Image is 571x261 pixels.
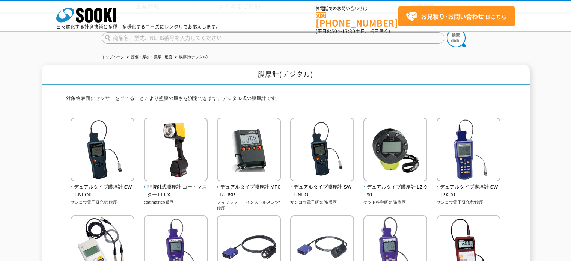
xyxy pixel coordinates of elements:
p: フィッシャー・インストルメンツ/膜厚 [217,199,281,211]
span: デュアルタイプ膜厚計 LZ-990 [363,183,428,199]
h1: 膜厚計(デジタル) [42,65,530,86]
span: 8:50 [327,28,337,35]
a: デュアルタイプ膜厚計 MP0R-USB [217,176,281,199]
p: サンコウ電子研究所/膜厚 [437,199,501,205]
img: デュアルタイプ膜厚計 SWT-NEO [290,118,354,183]
span: デュアルタイプ膜厚計 MP0R-USB [217,183,281,199]
img: デュアルタイプ膜厚計 SWT-9200 [437,118,500,183]
p: 日々進化する計測技術と多種・多様化するニーズにレンタルでお応えします。 [56,24,221,29]
img: 非接触式膜厚計 コートマスター FLEX [144,118,208,183]
a: お見積り･お問い合わせはこちら [398,6,515,26]
li: 膜厚計(デジタル) [173,53,208,61]
span: (平日 ～ 土日、祝日除く) [316,28,390,35]
span: デュアルタイプ膜厚計 SWT-9200 [437,183,501,199]
img: デュアルタイプ膜厚計 LZ-990 [363,118,427,183]
a: デュアルタイプ膜厚計 SWT-NEOⅡ [71,176,135,199]
img: デュアルタイプ膜厚計 MP0R-USB [217,118,281,183]
span: 17:30 [342,28,356,35]
a: デュアルタイプ膜厚計 SWT-9200 [437,176,501,199]
span: 非接触式膜厚計 コートマスター FLEX [144,183,208,199]
input: 商品名、型式、NETIS番号を入力してください [102,32,444,44]
span: はこちら [406,11,506,22]
span: デュアルタイプ膜厚計 SWT-NEOⅡ [71,183,135,199]
p: 対象物表面にセンサーを当てることにより塗膜の厚さを測定できます。デジタル式の膜厚計です。 [66,95,505,106]
strong: お見積り･お問い合わせ [421,12,484,21]
a: [PHONE_NUMBER] [316,12,398,27]
img: btn_search.png [447,29,466,47]
a: デュアルタイプ膜厚計 LZ-990 [363,176,428,199]
span: デュアルタイプ膜厚計 SWT-NEO [290,183,354,199]
p: coatmaster/膜厚 [144,199,208,205]
a: デュアルタイプ膜厚計 SWT-NEO [290,176,354,199]
a: 非接触式膜厚計 コートマスター FLEX [144,176,208,199]
span: お電話でのお問い合わせは [316,6,398,11]
p: ケツト科学研究所/膜厚 [363,199,428,205]
p: サンコウ電子研究所/膜厚 [290,199,354,205]
a: 探傷・厚さ・膜厚・硬度 [131,55,172,59]
a: トップページ [102,55,124,59]
p: サンコウ電子研究所/膜厚 [71,199,135,205]
img: デュアルタイプ膜厚計 SWT-NEOⅡ [71,118,134,183]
